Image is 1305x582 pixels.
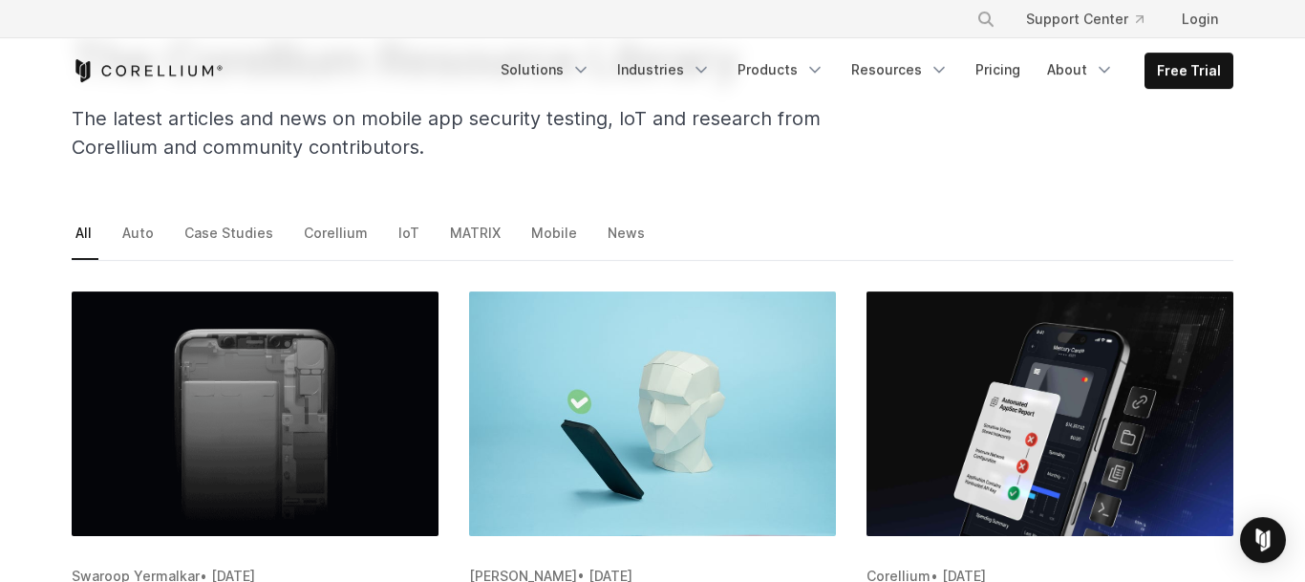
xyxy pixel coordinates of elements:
img: OWASP Mobile Security Testing: How Virtual Devices Catch What Top 10 Checks Miss [72,291,439,536]
a: Mobile [527,220,584,260]
a: Login [1166,2,1233,36]
img: Corellium MATRIX: Automated MAST Testing for Mobile Security [866,291,1233,536]
a: Industries [606,53,722,87]
a: News [604,220,652,260]
span: The latest articles and news on mobile app security testing, IoT and research from Corellium and ... [72,107,821,159]
a: Resources [840,53,960,87]
a: IoT [395,220,426,260]
a: Products [726,53,836,87]
a: Solutions [489,53,602,87]
a: MATRIX [446,220,507,260]
a: Support Center [1011,2,1159,36]
div: Navigation Menu [953,2,1233,36]
a: Case Studies [181,220,280,260]
a: Corellium Home [72,59,224,82]
a: About [1036,53,1125,87]
div: Open Intercom Messenger [1240,517,1286,563]
a: Pricing [964,53,1032,87]
div: Navigation Menu [489,53,1233,89]
a: All [72,220,98,260]
a: Free Trial [1145,54,1232,88]
button: Search [969,2,1003,36]
a: Corellium [300,220,374,260]
img: Complete Guide: The Ins and Outs of Automated Mobile Application Security Testing [469,291,836,536]
a: Auto [118,220,160,260]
